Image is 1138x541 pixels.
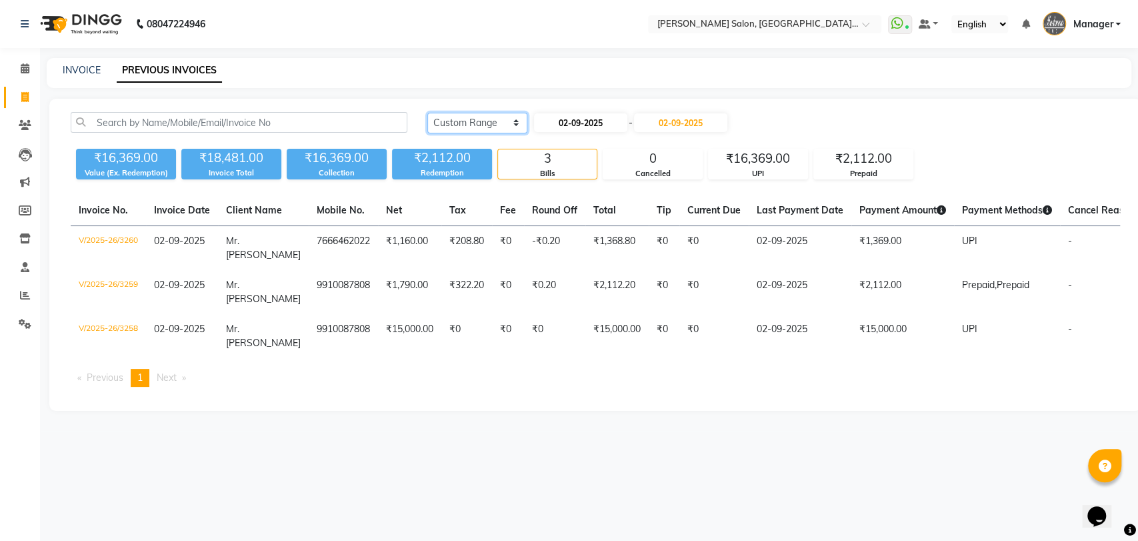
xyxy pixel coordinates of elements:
td: 02-09-2025 [749,226,851,271]
span: Tip [657,204,671,216]
div: ₹2,112.00 [814,149,913,168]
td: ₹1,368.80 [585,226,649,271]
span: - [1068,279,1072,291]
span: Manager [1073,17,1113,31]
iframe: chat widget [1082,488,1125,528]
div: Value (Ex. Redemption) [76,167,176,179]
div: Collection [287,167,387,179]
span: Previous [87,372,123,384]
td: 02-09-2025 [749,314,851,358]
div: 3 [498,149,597,168]
td: V/2025-26/3259 [71,270,146,314]
span: UPI [962,323,977,335]
td: ₹208.80 [441,226,492,271]
div: ₹16,369.00 [287,149,387,167]
span: 02-09-2025 [154,235,205,247]
td: 9910087808 [309,270,378,314]
nav: Pagination [71,369,1120,387]
td: 9910087808 [309,314,378,358]
span: Current Due [687,204,741,216]
span: UPI [962,235,977,247]
input: Search by Name/Mobile/Email/Invoice No [71,112,407,133]
span: Mobile No. [317,204,365,216]
div: Cancelled [603,168,702,179]
td: ₹322.20 [441,270,492,314]
td: ₹0.20 [524,270,585,314]
td: ₹0 [649,270,679,314]
span: [PERSON_NAME] [226,293,301,305]
span: Net [386,204,402,216]
span: Invoice Date [154,204,210,216]
td: ₹0 [441,314,492,358]
td: ₹1,790.00 [378,270,441,314]
td: V/2025-26/3260 [71,226,146,271]
td: ₹0 [649,226,679,271]
div: ₹2,112.00 [392,149,492,167]
span: - [1068,323,1072,335]
span: - [1068,235,1072,247]
span: Invoice No. [79,204,128,216]
div: Prepaid [814,168,913,179]
input: End Date [634,113,727,132]
td: 02-09-2025 [749,270,851,314]
td: ₹0 [679,270,749,314]
span: Payment Methods [962,204,1052,216]
div: ₹16,369.00 [76,149,176,167]
img: Manager [1043,12,1066,35]
img: logo [34,5,125,43]
a: INVOICE [63,64,101,76]
span: Mr. [226,279,239,291]
span: Total [593,204,616,216]
div: 0 [603,149,702,168]
td: ₹2,112.20 [585,270,649,314]
span: Cancel Reason [1068,204,1135,216]
td: ₹0 [524,314,585,358]
span: Prepaid [997,279,1029,291]
span: Last Payment Date [757,204,843,216]
td: V/2025-26/3258 [71,314,146,358]
span: Round Off [532,204,577,216]
td: ₹0 [492,270,524,314]
span: 02-09-2025 [154,279,205,291]
td: ₹0 [649,314,679,358]
span: 1 [137,372,143,384]
a: PREVIOUS INVOICES [117,59,222,83]
span: Fee [500,204,516,216]
div: ₹16,369.00 [709,149,807,168]
b: 08047224946 [147,5,205,43]
span: Mr. [226,323,239,335]
span: Prepaid, [962,279,997,291]
td: ₹0 [492,314,524,358]
td: ₹15,000.00 [378,314,441,358]
span: 02-09-2025 [154,323,205,335]
span: Payment Amount [859,204,946,216]
span: - [629,116,633,130]
td: ₹15,000.00 [851,314,954,358]
span: [PERSON_NAME] [226,249,301,261]
td: ₹1,160.00 [378,226,441,271]
div: Redemption [392,167,492,179]
div: UPI [709,168,807,179]
span: Next [157,372,177,384]
td: -₹0.20 [524,226,585,271]
div: Bills [498,168,597,179]
span: Client Name [226,204,282,216]
span: [PERSON_NAME] [226,337,301,349]
td: ₹0 [679,226,749,271]
span: Tax [449,204,466,216]
div: Invoice Total [181,167,281,179]
span: Mr. [226,235,239,247]
td: ₹0 [492,226,524,271]
input: Start Date [534,113,627,132]
td: 7666462022 [309,226,378,271]
div: ₹18,481.00 [181,149,281,167]
td: ₹0 [679,314,749,358]
td: ₹2,112.00 [851,270,954,314]
td: ₹15,000.00 [585,314,649,358]
td: ₹1,369.00 [851,226,954,271]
